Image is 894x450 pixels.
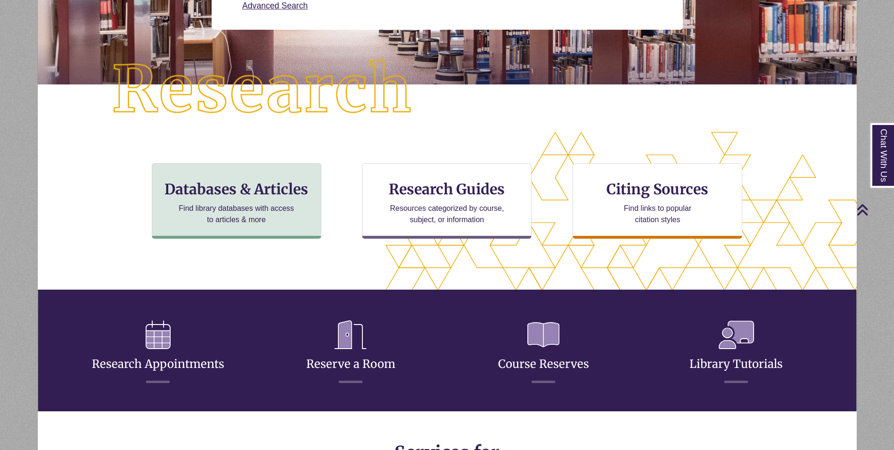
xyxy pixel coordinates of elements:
h3: Research Guides [370,180,524,198]
p: Find links to popular citation styles [612,203,704,225]
a: Research Appointments [92,334,224,371]
a: Back to Top [856,203,892,216]
a: Advanced Search [242,1,308,10]
a: Databases & Articles Find library databases with access to articles & more [152,163,321,239]
a: Course Reserves [498,334,589,371]
a: Citing Sources Find links to popular citation styles [573,163,742,239]
h3: Databases & Articles [160,180,313,198]
a: Reserve a Room [306,334,395,371]
a: Research Guides Resources categorized by course, subject, or information [362,163,532,239]
a: Library Tutorials [689,334,783,371]
p: Resources categorized by course, subject, or information [385,203,509,225]
p: Find library databases with access to articles & more [175,203,298,225]
h3: Citing Sources [600,180,715,198]
img: Research [78,26,447,154]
